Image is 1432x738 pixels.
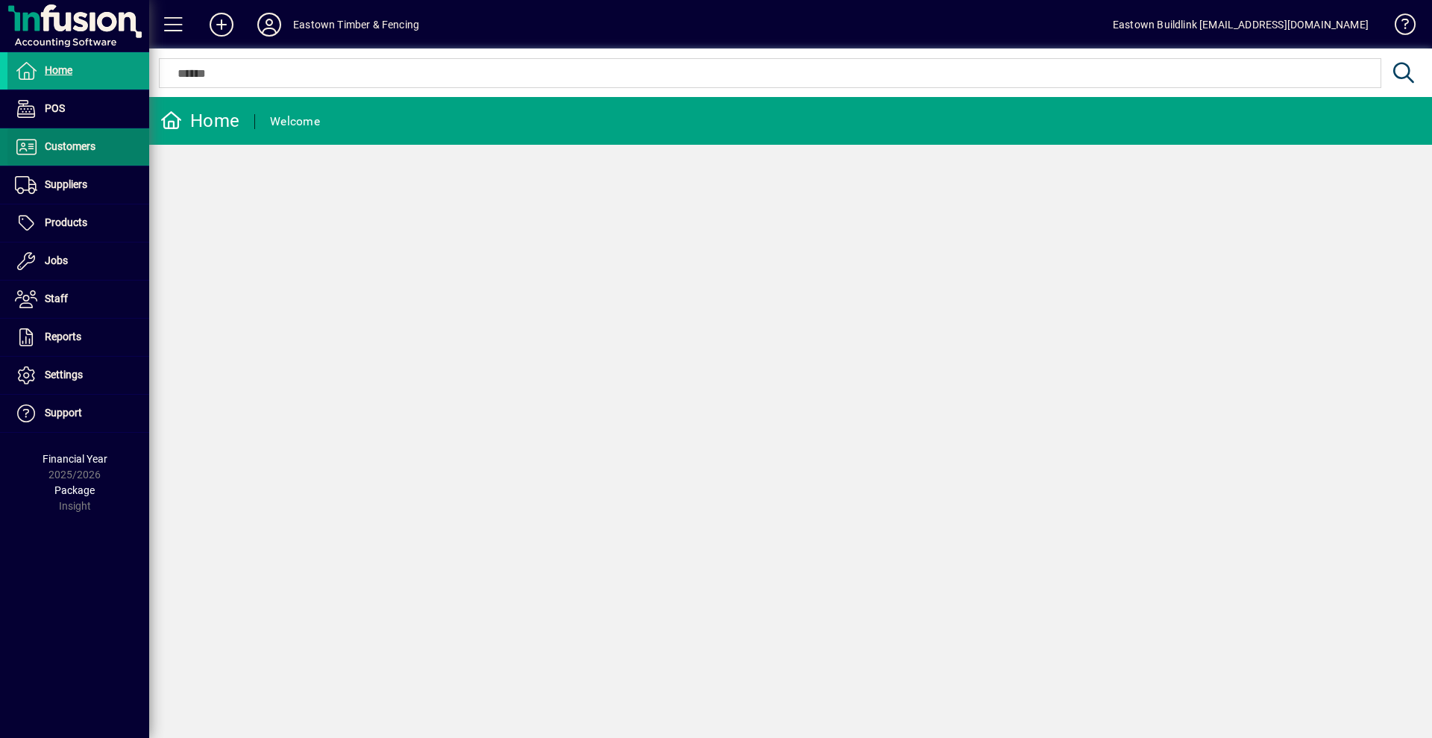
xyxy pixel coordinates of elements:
span: Settings [45,369,83,381]
span: Reports [45,331,81,343]
span: Staff [45,293,68,304]
a: Reports [7,319,149,356]
a: Support [7,395,149,432]
span: Package [54,484,95,496]
a: Customers [7,128,149,166]
div: Eastown Buildlink [EMAIL_ADDRESS][DOMAIN_NAME] [1113,13,1369,37]
div: Home [160,109,239,133]
span: Customers [45,140,95,152]
a: POS [7,90,149,128]
a: Jobs [7,243,149,280]
a: Products [7,204,149,242]
a: Suppliers [7,166,149,204]
span: Support [45,407,82,419]
span: Home [45,64,72,76]
span: Jobs [45,254,68,266]
a: Staff [7,281,149,318]
span: Suppliers [45,178,87,190]
span: POS [45,102,65,114]
button: Profile [245,11,293,38]
a: Knowledge Base [1384,3,1413,51]
span: Financial Year [43,453,107,465]
div: Eastown Timber & Fencing [293,13,419,37]
div: Welcome [270,110,320,134]
a: Settings [7,357,149,394]
span: Products [45,216,87,228]
button: Add [198,11,245,38]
